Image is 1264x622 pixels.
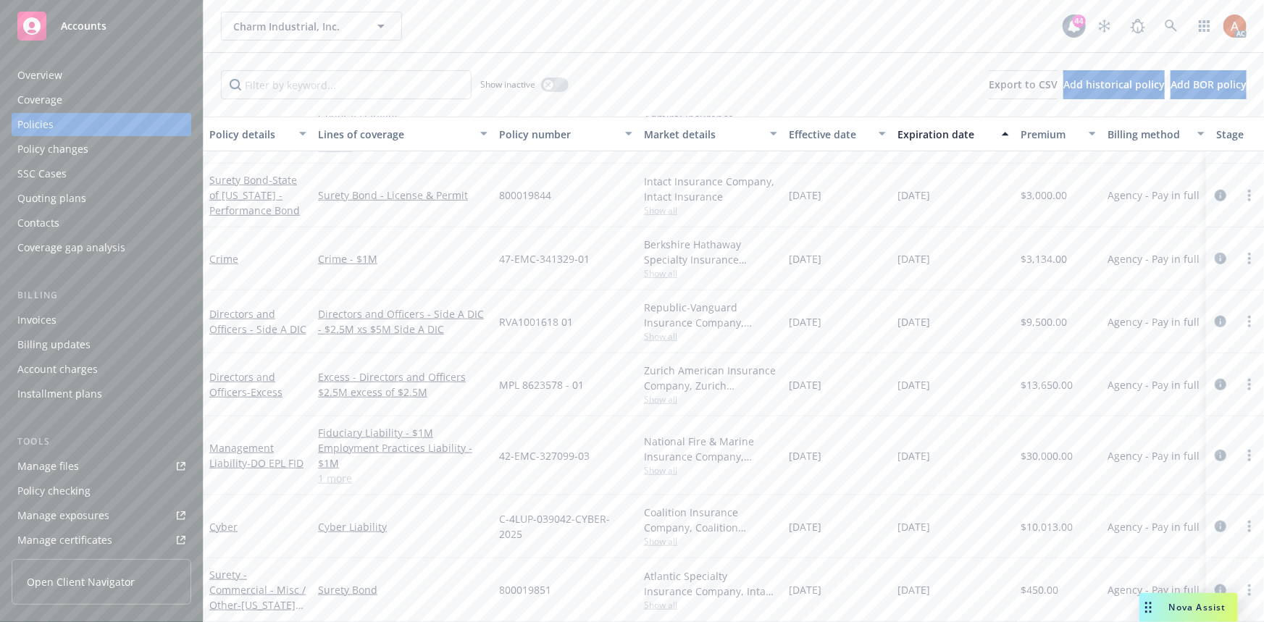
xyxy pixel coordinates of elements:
[499,188,551,203] span: 800019844
[12,434,191,449] div: Tools
[789,519,821,534] span: [DATE]
[1021,251,1067,266] span: $3,134.00
[204,117,312,151] button: Policy details
[12,211,191,235] a: Contacts
[318,251,487,266] a: Crime - $1M
[12,358,191,381] a: Account charges
[1223,14,1247,38] img: photo
[17,138,88,161] div: Policy changes
[1171,70,1247,99] button: Add BOR policy
[247,456,304,470] span: - DO EPL FID
[1212,581,1229,599] a: circleInformation
[17,529,112,552] div: Manage certificates
[221,12,402,41] button: Charm Industrial, Inc.
[1108,314,1200,329] span: Agency - Pay in full
[17,187,86,210] div: Quoting plans
[12,479,191,503] a: Policy checking
[1021,127,1080,142] div: Premium
[897,377,930,392] span: [DATE]
[1108,251,1200,266] span: Agency - Pay in full
[318,425,487,440] a: Fiduciary Liability - $1M
[989,70,1058,99] button: Export to CSV
[989,77,1058,91] span: Export to CSV
[789,127,870,142] div: Effective date
[1108,519,1200,534] span: Agency - Pay in full
[233,19,359,34] span: Charm Industrial, Inc.
[644,363,777,393] div: Zurich American Insurance Company, Zurich Insurance Group
[1241,581,1258,599] a: more
[12,288,191,303] div: Billing
[318,369,487,400] a: Excess - Directors and Officers $2.5M excess of $2.5M
[1216,127,1261,142] div: Stage
[897,188,930,203] span: [DATE]
[17,113,54,136] div: Policies
[499,377,584,392] span: MPL 8623578 - 01
[897,582,930,597] span: [DATE]
[17,88,62,112] div: Coverage
[318,127,472,142] div: Lines of coverage
[12,162,191,185] a: SSC Cases
[1021,314,1067,329] span: $9,500.00
[480,78,535,91] span: Show inactive
[318,519,487,534] a: Cyber Liability
[499,251,590,266] span: 47-EMC-341329-01
[789,582,821,597] span: [DATE]
[17,382,102,405] div: Installment plans
[209,307,306,336] a: Directors and Officers - Side A DIC
[644,330,777,342] span: Show all
[209,173,300,217] a: Surety Bond
[17,479,91,503] div: Policy checking
[12,333,191,356] a: Billing updates
[1139,593,1238,622] button: Nova Assist
[17,455,79,478] div: Manage files
[897,127,993,142] div: Expiration date
[209,520,238,534] a: Cyber
[12,382,191,405] a: Installment plans
[221,70,472,99] input: Filter by keyword...
[644,267,777,280] span: Show all
[644,568,777,599] div: Atlantic Specialty Insurance Company, Intact Insurance
[17,162,67,185] div: SSC Cases
[12,6,191,46] a: Accounts
[1021,448,1073,463] span: $30,000.00
[318,306,487,337] a: Directors and Officers - Side A DIC - $2.5M xs $5M Side A DIC
[644,599,777,611] span: Show all
[1241,250,1258,267] a: more
[1241,376,1258,393] a: more
[1108,582,1200,597] span: Agency - Pay in full
[1123,12,1152,41] a: Report a Bug
[12,504,191,527] a: Manage exposures
[1102,117,1210,151] button: Billing method
[1169,601,1226,613] span: Nova Assist
[17,333,91,356] div: Billing updates
[789,188,821,203] span: [DATE]
[27,574,135,589] span: Open Client Navigator
[1090,12,1119,41] a: Stop snowing
[61,20,106,32] span: Accounts
[1157,12,1186,41] a: Search
[897,314,930,329] span: [DATE]
[1108,127,1189,142] div: Billing method
[493,117,638,151] button: Policy number
[1063,70,1165,99] button: Add historical policy
[12,308,191,332] a: Invoices
[17,358,98,381] div: Account charges
[1171,77,1247,91] span: Add BOR policy
[789,448,821,463] span: [DATE]
[209,127,290,142] div: Policy details
[499,314,573,329] span: RVA1001618 01
[12,529,191,552] a: Manage certificates
[12,113,191,136] a: Policies
[499,448,590,463] span: 42-EMC-327099-03
[12,88,191,112] a: Coverage
[318,440,487,471] a: Employment Practices Liability - $1M
[1021,377,1073,392] span: $13,650.00
[17,211,59,235] div: Contacts
[897,251,930,266] span: [DATE]
[1241,447,1258,464] a: more
[1190,12,1219,41] a: Switch app
[892,117,1015,151] button: Expiration date
[1063,77,1165,91] span: Add historical policy
[897,519,930,534] span: [DATE]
